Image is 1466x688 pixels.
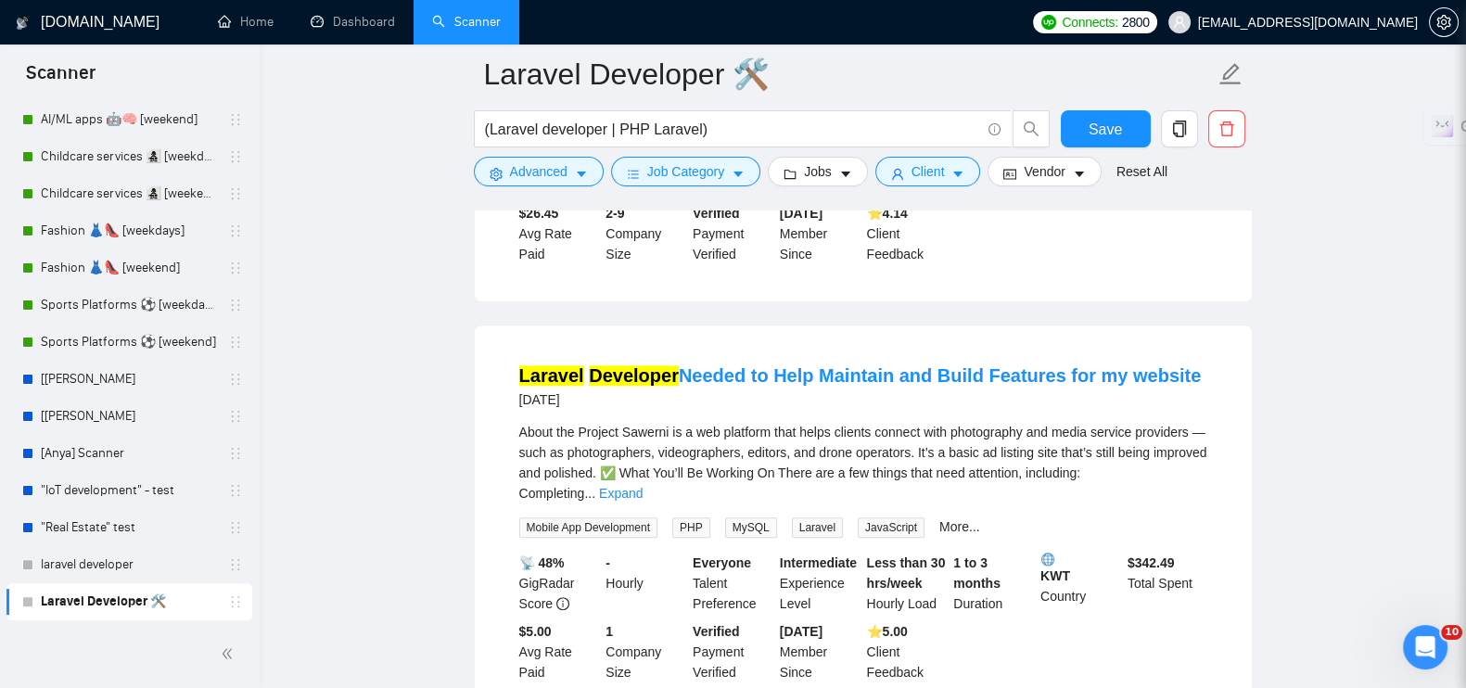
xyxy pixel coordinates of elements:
img: upwork-logo.png [1041,15,1056,30]
span: Jobs [804,161,832,182]
button: settingAdvancedcaret-down [474,157,604,186]
a: dashboardDashboard [311,14,395,30]
button: delete [1208,110,1245,147]
input: Scanner name... [484,51,1215,97]
b: ⭐️ 4.14 [867,206,908,221]
b: Less than 30 hrs/week [867,555,946,591]
a: Fashion 👗👠 [weekdays] [41,212,217,249]
a: AI/ML apps 🤖🧠 [weekend] [41,101,217,138]
span: holder [228,594,243,609]
span: holder [228,557,243,572]
a: homeHome [218,14,274,30]
a: Sports Platforms ⚽️ [weekdays] [41,287,217,324]
button: search [1013,110,1050,147]
button: Save [1061,110,1151,147]
div: Talent Preference [689,553,776,614]
div: About the Project Sawerni is a web platform that helps clients connect with photography and media... [519,422,1207,503]
span: info-circle [556,597,569,610]
span: holder [228,298,243,312]
span: caret-down [732,167,745,181]
span: idcard [1003,167,1016,181]
div: Avg Rate Paid [516,203,603,264]
span: holder [228,409,243,424]
a: Reset All [1116,161,1167,182]
a: [[PERSON_NAME] [41,361,217,398]
a: Laravel Developer 🛠️ [41,583,217,620]
button: folderJobscaret-down [768,157,868,186]
b: Intermediate [780,555,857,570]
span: holder [228,520,243,535]
span: holder [228,446,243,461]
div: GigRadar Score [516,553,603,614]
a: laravel developer [41,546,217,583]
span: holder [228,483,243,498]
a: Childcare services 👩‍👧‍👦 [weekdays] [41,138,217,175]
a: setting [1429,15,1459,30]
button: idcardVendorcaret-down [988,157,1101,186]
b: Verified [693,624,740,639]
span: Save [1089,118,1122,141]
a: "Real Estate" test [41,509,217,546]
b: 📡 48% [519,555,565,570]
span: MySQL [725,517,777,538]
button: barsJob Categorycaret-down [611,157,760,186]
span: Vendor [1024,161,1064,182]
span: user [891,167,904,181]
span: caret-down [839,167,852,181]
b: $5.00 [519,624,552,639]
div: Hourly [602,553,689,614]
img: logo [16,8,29,38]
span: delete [1209,121,1244,137]
b: 2-9 [606,206,624,221]
a: [Anya] Scanner [41,435,217,472]
b: 1 [606,624,613,639]
mark: Developer [589,365,679,386]
a: Childcare services 👩‍👧‍👦 [weekend] [41,175,217,212]
b: [DATE] [780,624,822,639]
input: Search Freelance Jobs... [485,118,980,141]
span: caret-down [1073,167,1086,181]
mark: Laravel [519,365,584,386]
span: 2800 [1122,12,1150,32]
div: Avg Rate Paid [516,621,603,682]
button: userClientcaret-down [875,157,981,186]
b: 1 to 3 months [953,555,1001,591]
div: Payment Verified [689,203,776,264]
span: Laravel [792,517,843,538]
span: Advanced [510,161,567,182]
div: Member Since [776,203,863,264]
div: Client Feedback [863,203,950,264]
b: KWT [1040,553,1120,583]
span: PHP [672,517,710,538]
span: holder [228,261,243,275]
a: Expand [599,486,643,501]
div: Member Since [776,621,863,682]
b: - [606,555,610,570]
button: copy [1161,110,1198,147]
b: Verified [693,206,740,221]
span: Scanner [11,59,110,98]
span: Job Category [647,161,724,182]
div: Total Spent [1124,553,1211,614]
a: Fashion 👗👠 [weekend] [41,249,217,287]
span: holder [228,149,243,164]
span: holder [228,223,243,238]
img: 🌐 [1041,553,1054,566]
b: Everyone [693,555,751,570]
button: setting [1429,7,1459,37]
b: [DATE] [780,206,822,221]
span: caret-down [575,167,588,181]
b: $26.45 [519,206,559,221]
a: "IoT development" - test [41,472,217,509]
span: bars [627,167,640,181]
div: Company Size [602,621,689,682]
div: [DATE] [519,389,1202,411]
span: user [1173,16,1186,29]
a: [[PERSON_NAME] [41,398,217,435]
span: search [1013,121,1049,137]
div: Duration [950,553,1037,614]
span: copy [1162,121,1197,137]
div: Experience Level [776,553,863,614]
div: Payment Verified [689,621,776,682]
span: holder [228,112,243,127]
